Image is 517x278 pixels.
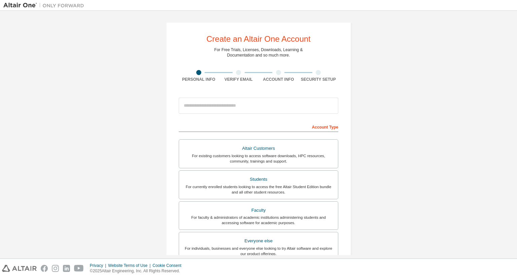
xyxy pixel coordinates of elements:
[179,121,338,132] div: Account Type
[183,215,334,225] div: For faculty & administrators of academic institutions administering students and accessing softwa...
[214,47,303,58] div: For Free Trials, Licenses, Downloads, Learning & Documentation and so much more.
[183,144,334,153] div: Altair Customers
[90,268,185,274] p: © 2025 Altair Engineering, Inc. All Rights Reserved.
[183,246,334,256] div: For individuals, businesses and everyone else looking to try Altair software and explore our prod...
[183,175,334,184] div: Students
[108,263,152,268] div: Website Terms of Use
[52,265,59,272] img: instagram.svg
[183,206,334,215] div: Faculty
[63,265,70,272] img: linkedin.svg
[90,263,108,268] div: Privacy
[258,77,299,82] div: Account Info
[3,2,88,9] img: Altair One
[179,77,219,82] div: Personal Info
[74,265,84,272] img: youtube.svg
[41,265,48,272] img: facebook.svg
[2,265,37,272] img: altair_logo.svg
[219,77,259,82] div: Verify Email
[183,184,334,195] div: For currently enrolled students looking to access the free Altair Student Edition bundle and all ...
[152,263,185,268] div: Cookie Consent
[299,77,339,82] div: Security Setup
[183,153,334,164] div: For existing customers looking to access software downloads, HPC resources, community, trainings ...
[206,35,311,43] div: Create an Altair One Account
[183,236,334,246] div: Everyone else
